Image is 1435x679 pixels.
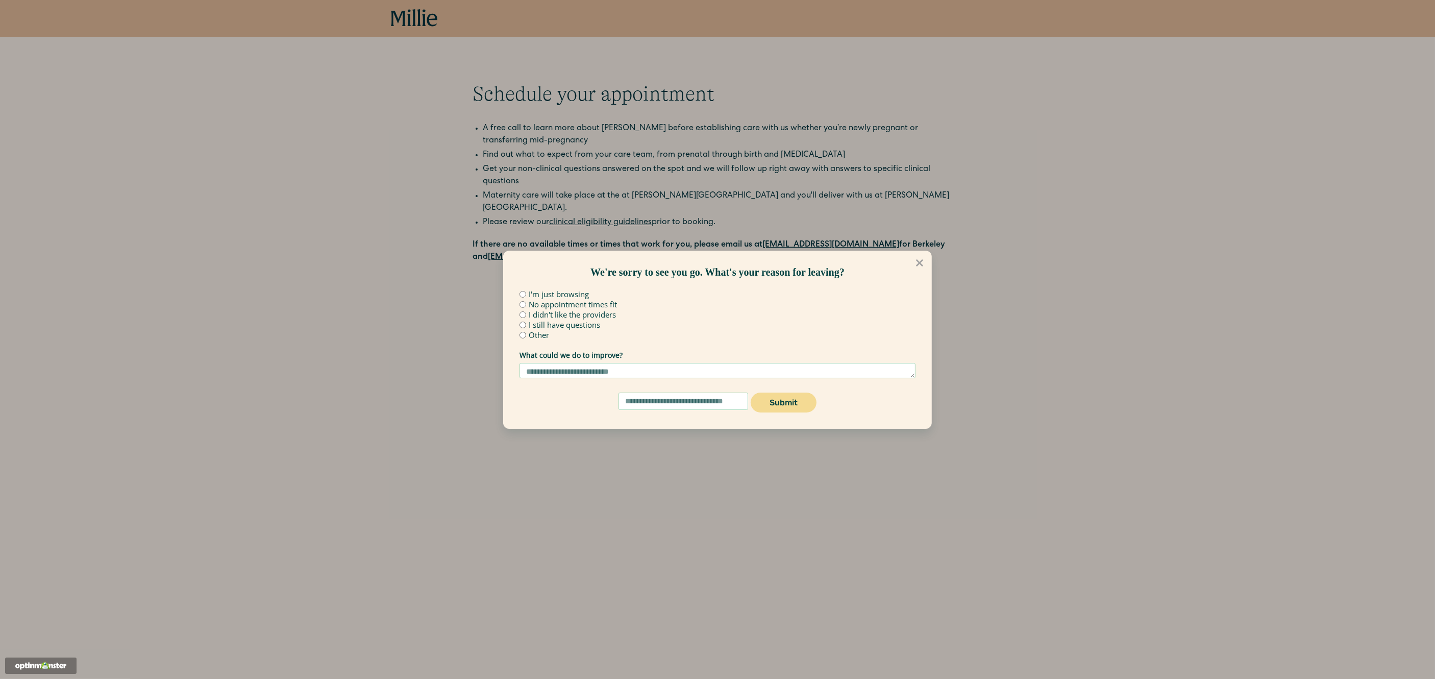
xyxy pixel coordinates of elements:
[529,321,600,329] label: I still have questions
[529,331,549,339] label: Other
[529,290,589,298] label: I'm just browsing
[529,311,616,319] label: I didn't like the providers
[590,266,845,278] span: We're sorry to see you go. What's your reason for leaving?
[529,301,617,308] label: No appointment times fit
[751,393,817,413] button: Submit
[15,662,66,670] img: Powered by OptinMonster
[908,251,931,275] button: Close
[519,352,916,359] label: What could we do to improve?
